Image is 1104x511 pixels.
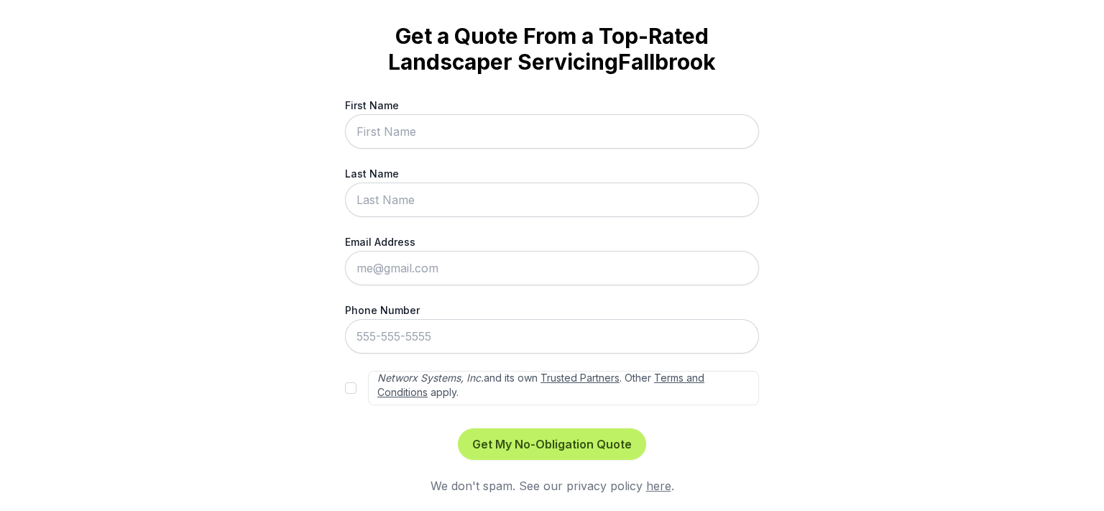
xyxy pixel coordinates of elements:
label: Phone Number [345,303,759,318]
label: Last Name [345,166,759,181]
input: First Name [345,114,759,149]
div: We don't spam. See our privacy policy . [345,477,759,494]
button: Get My No-Obligation Quote [458,428,646,460]
a: Trusted Partners [540,372,620,384]
input: me@gmail.com [345,251,759,285]
strong: Get a Quote From a Top-Rated Landscaper Servicing Fallbrook [368,23,736,75]
em: Networx Systems, Inc. [377,372,484,384]
label: By submitting this form, at the number you've given, by live, automated, pre-recorded, or artific... [368,371,759,405]
a: here [646,479,671,493]
input: Last Name [345,183,759,217]
input: 555-555-5555 [345,319,759,354]
label: Email Address [345,234,759,249]
label: First Name [345,98,759,113]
